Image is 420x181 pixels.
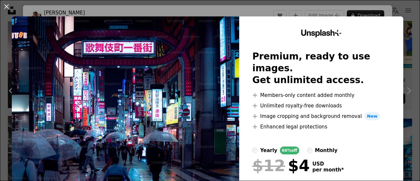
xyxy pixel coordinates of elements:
span: $12 [252,157,285,174]
li: Unlimited royalty-free downloads [252,102,390,110]
span: New [365,112,380,120]
span: per month * [312,167,344,173]
li: Members-only content added monthly [252,91,390,99]
input: yearly66%off [252,148,258,153]
div: yearly [260,147,277,154]
div: 66% off [280,147,299,154]
div: monthly [315,147,338,154]
span: USD [312,161,344,167]
li: Image cropping and background removal [252,112,390,120]
li: Enhanced legal protections [252,123,390,131]
div: $4 [252,157,310,174]
h2: Premium, ready to use images. Get unlimited access. [252,51,390,86]
input: monthly [307,148,312,153]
